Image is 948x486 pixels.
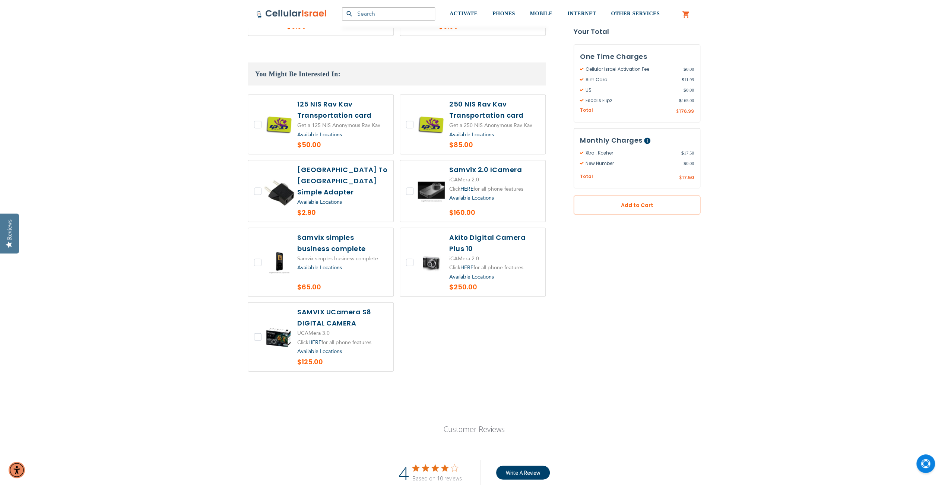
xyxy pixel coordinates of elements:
[574,196,700,215] button: Add to Cart
[297,131,342,138] a: Available Locations
[574,26,700,37] strong: Your Total
[580,136,643,145] span: Monthly Charges
[580,150,681,156] span: Xtra : Kosher
[399,460,409,485] div: 4
[342,7,435,20] input: Search
[679,97,694,104] span: 165.00
[449,273,494,280] a: Available Locations
[679,175,682,181] span: $
[402,424,546,434] p: Customer Reviews
[297,348,342,355] a: Available Locations
[460,264,473,271] a: HERE
[567,11,596,16] span: INTERNET
[684,66,686,73] span: $
[580,76,681,83] span: Sim Card
[580,97,679,104] span: Escolls Flip2
[681,150,694,156] span: 17.50
[460,185,473,193] a: HERE
[679,97,682,104] span: $
[676,108,679,115] span: $
[580,160,684,167] span: New Number
[681,76,684,83] span: $
[679,108,694,114] span: 176.99
[684,160,686,167] span: $
[580,66,684,73] span: Cellular Israel Activation Fee
[644,138,650,144] span: Help
[449,194,494,201] a: Available Locations
[684,87,686,93] span: $
[449,131,494,138] a: Available Locations
[6,219,13,240] div: Reviews
[412,475,462,482] div: Based on 10 reviews
[684,87,694,93] span: 0.00
[580,173,593,180] span: Total
[256,9,327,18] img: Cellular Israel Logo
[580,87,684,93] span: US
[450,11,478,16] span: ACTIVATE
[530,11,553,16] span: MOBILE
[580,107,593,114] span: Total
[297,264,342,271] a: Available Locations
[684,160,694,167] span: 0.00
[492,11,515,16] span: PHONES
[681,150,684,156] span: $
[496,466,550,480] button: Write A Review
[9,462,25,478] div: Accessibility Menu
[598,201,676,209] span: Add to Cart
[580,51,694,62] h3: One Time Charges
[611,11,660,16] span: OTHER SERVICES
[297,198,342,206] a: Available Locations
[681,76,694,83] span: 11.99
[412,465,462,471] div: 4 out of 5 stars
[308,339,321,346] a: HERE
[684,66,694,73] span: 0.00
[255,70,340,78] span: You Might Be Interested In:
[682,174,694,181] span: 17.50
